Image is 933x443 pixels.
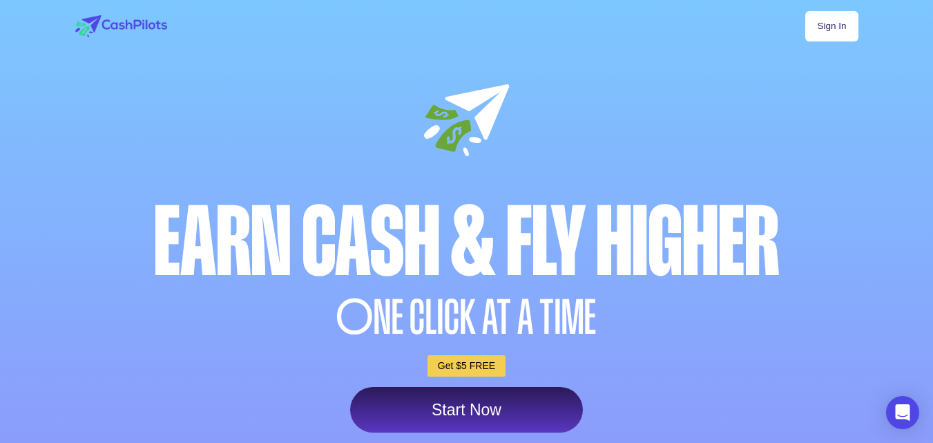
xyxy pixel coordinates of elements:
div: Open Intercom Messenger [886,396,919,429]
a: Start Now [350,387,583,433]
a: Get $5 FREE [427,355,506,377]
span: O [336,294,374,341]
div: NE CLICK AT A TIME [72,294,862,341]
a: Sign In [805,11,858,41]
div: Earn Cash & Fly higher [72,194,862,290]
img: logo [75,15,167,37]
